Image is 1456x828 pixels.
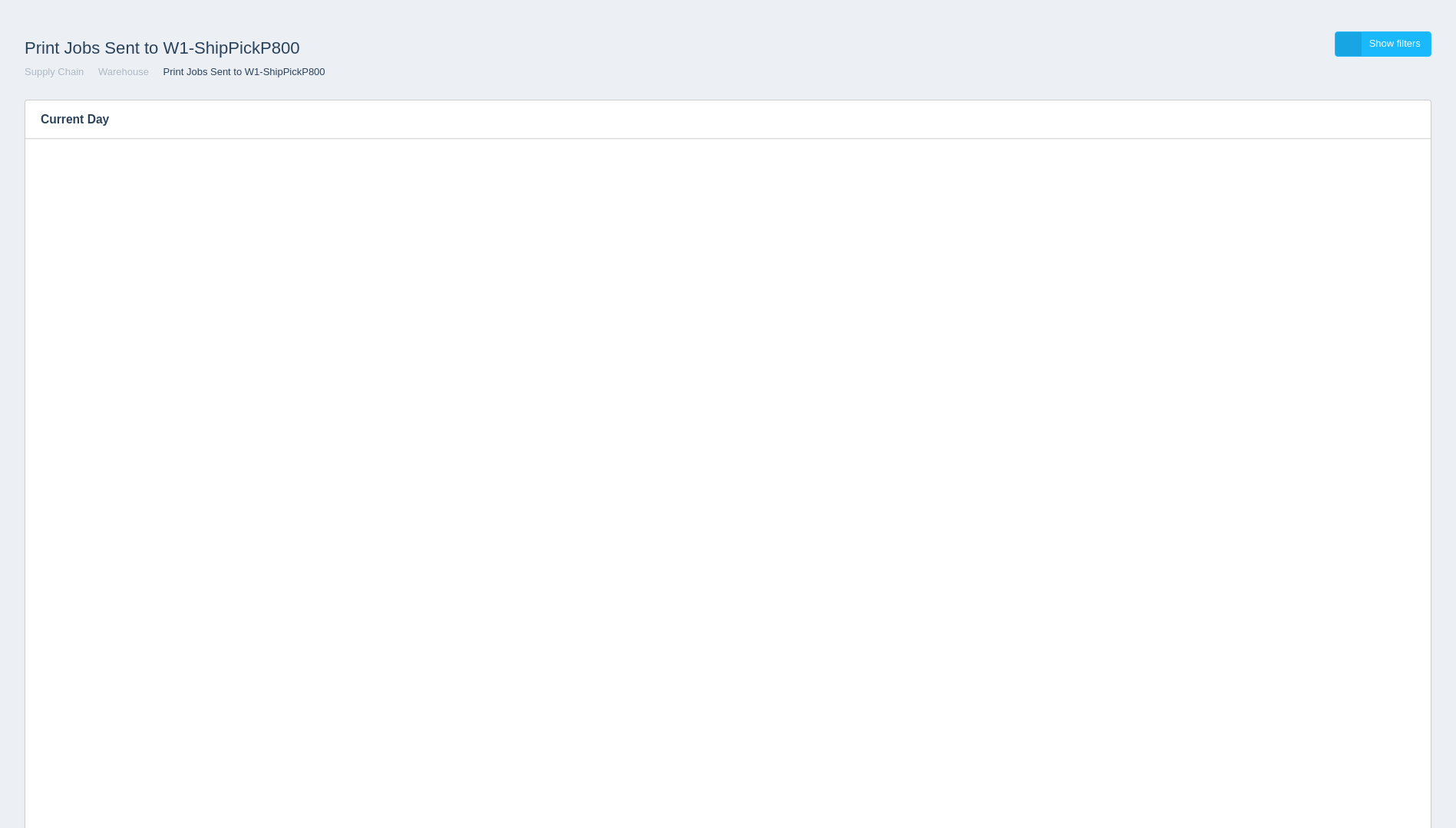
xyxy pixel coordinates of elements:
a: Warehouse [98,66,149,77]
h1: Print Jobs Sent to W1-ShipPickP800 [25,31,728,65]
li: Print Jobs Sent to W1-ShipPickP800 [152,65,325,80]
span: Show filters [1369,38,1421,49]
a: Show filters [1335,31,1431,57]
h3: Current Day [25,100,1384,139]
a: Supply Chain [25,66,84,77]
